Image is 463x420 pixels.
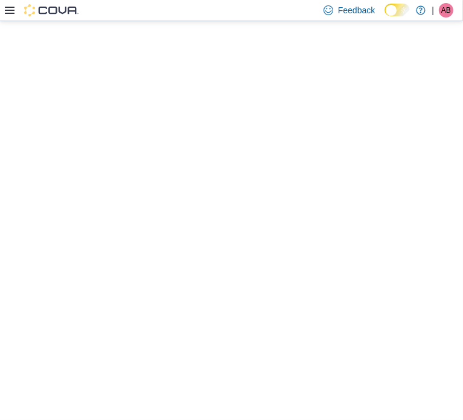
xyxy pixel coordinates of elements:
[439,3,453,18] div: Angela Brown
[385,16,385,17] span: Dark Mode
[24,4,78,16] img: Cova
[385,4,410,16] input: Dark Mode
[432,3,434,18] p: |
[441,3,451,18] span: AB
[338,4,375,16] span: Feedback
